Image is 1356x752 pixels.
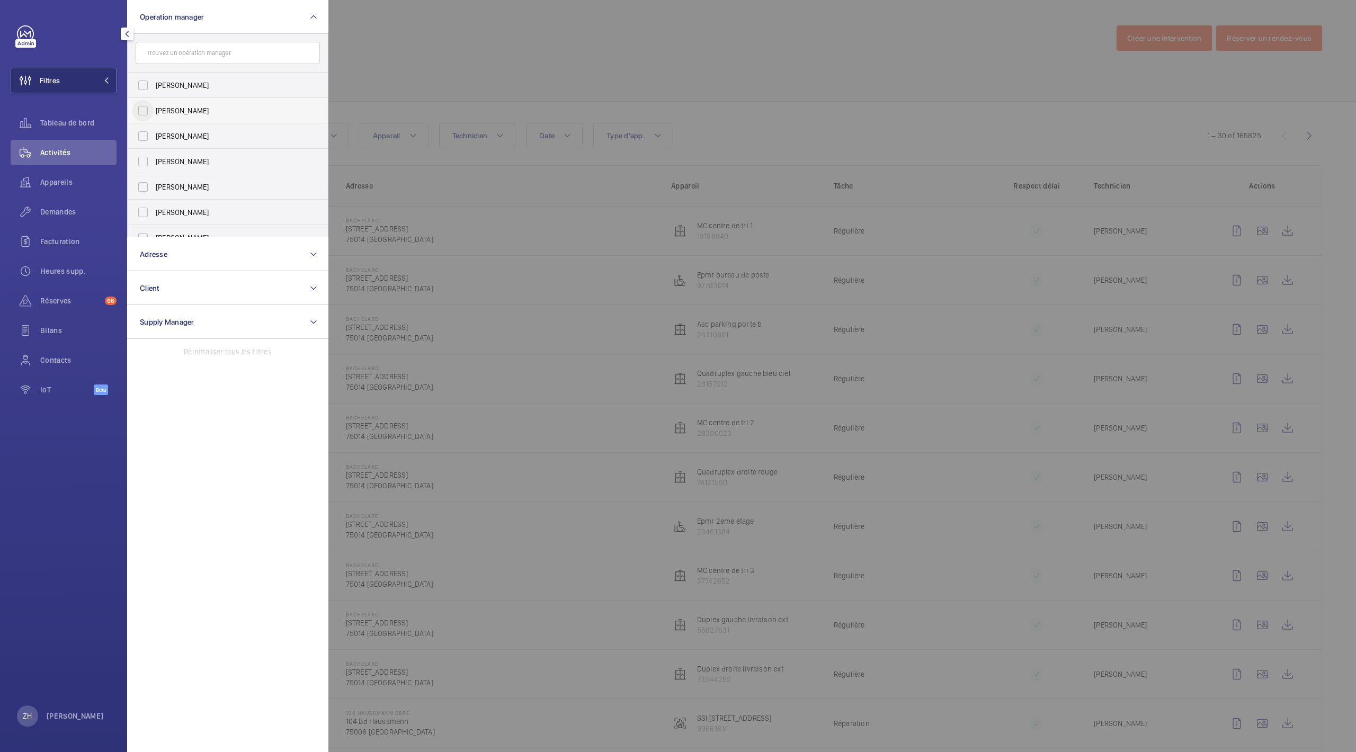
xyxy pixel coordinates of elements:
span: Réserves [40,296,101,306]
span: Tableau de bord [40,118,117,128]
span: Filtres [40,75,60,86]
span: Contacts [40,355,117,365]
span: Facturation [40,236,117,247]
span: Heures supp. [40,266,117,276]
p: ZH [23,711,32,721]
span: Beta [94,384,108,395]
button: Filtres [11,68,117,93]
span: IoT [40,384,94,395]
span: Appareils [40,177,117,187]
span: 66 [105,297,117,305]
span: Activités [40,147,117,158]
p: [PERSON_NAME] [47,711,104,721]
span: Bilans [40,325,117,336]
span: Demandes [40,207,117,217]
